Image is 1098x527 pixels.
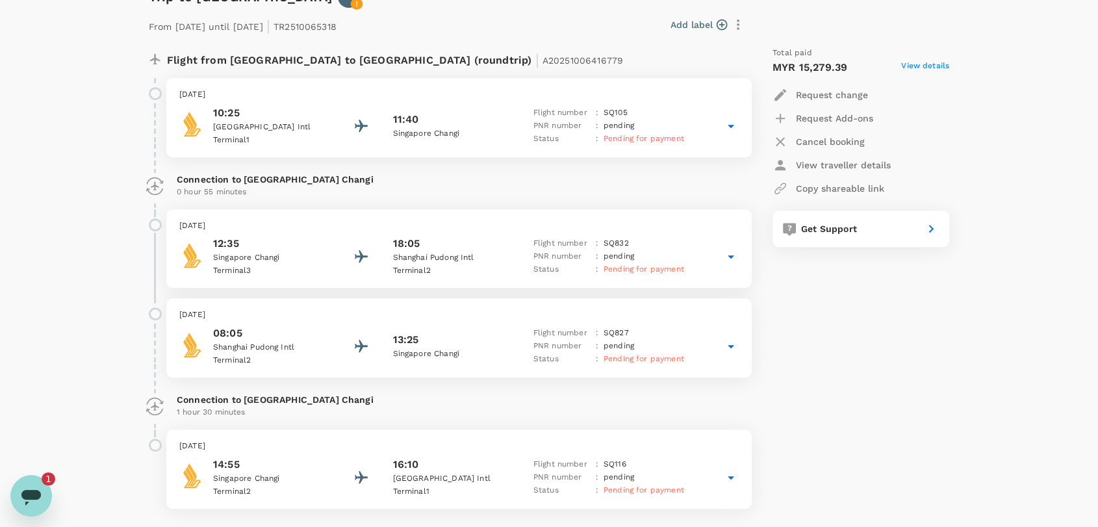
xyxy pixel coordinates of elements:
p: [GEOGRAPHIC_DATA] Intl [213,121,330,134]
p: 16:10 [392,457,418,472]
button: View traveller details [772,153,891,177]
p: 08:05 [213,326,330,341]
p: Terminal 1 [213,134,330,147]
p: pending [604,340,634,353]
img: Singapore Airlines [179,332,205,358]
span: A20251006416779 [543,55,623,66]
p: Request Add-ons [796,112,873,125]
p: [DATE] [179,440,739,453]
img: Singapore Airlines [179,242,205,268]
p: : [596,250,598,263]
p: Singapore Changi [392,348,509,361]
iframe: Button to launch messaging window, 1 unread message [10,475,52,517]
p: : [596,471,598,484]
p: : [596,327,598,340]
p: : [596,120,598,133]
p: PNR number [533,471,591,484]
p: pending [604,250,634,263]
p: Singapore Changi [392,127,509,140]
p: : [596,133,598,146]
p: 11:40 [392,112,418,127]
p: Flight number [533,458,591,471]
span: View details [901,60,949,75]
p: : [596,484,598,497]
p: Singapore Changi [213,472,330,485]
p: Connection to [GEOGRAPHIC_DATA] Changi [177,393,741,406]
p: Flight from [GEOGRAPHIC_DATA] to [GEOGRAPHIC_DATA] (roundtrip) [167,47,623,70]
span: Pending for payment [604,134,684,143]
p: Terminal 2 [392,264,509,277]
button: Request change [772,83,868,107]
p: 13:25 [392,332,418,348]
p: MYR 15,279.39 [772,60,847,75]
p: Status [533,484,591,497]
p: PNR number [533,340,591,353]
p: SQ 827 [604,327,629,340]
p: Status [533,353,591,366]
button: Add label [670,18,727,31]
span: | [266,17,270,35]
p: : [596,237,598,250]
p: [GEOGRAPHIC_DATA] Intl [392,472,509,485]
iframe: Number of unread messages [42,472,68,485]
p: : [596,353,598,366]
button: Request Add-ons [772,107,873,130]
p: Terminal 2 [213,485,330,498]
p: [DATE] [179,309,739,322]
button: Cancel booking [772,130,865,153]
p: Status [533,263,591,276]
p: : [596,340,598,353]
p: Flight number [533,107,591,120]
p: Singapore Changi [213,251,330,264]
p: PNR number [533,120,591,133]
span: Pending for payment [604,264,684,274]
p: Terminal 1 [392,485,509,498]
p: From [DATE] until [DATE] TR2510065318 [149,13,337,36]
p: Flight number [533,237,591,250]
p: Request change [796,88,868,101]
p: [DATE] [179,88,739,101]
img: Singapore Airlines [179,463,205,489]
p: 1 hour 30 minutes [177,406,741,419]
p: Flight number [533,327,591,340]
p: View traveller details [796,159,891,172]
span: | [535,51,539,69]
p: 10:25 [213,105,330,121]
p: PNR number [533,250,591,263]
p: 14:55 [213,457,330,472]
button: Copy shareable link [772,177,884,200]
p: pending [604,471,634,484]
p: Shanghai Pudong Intl [213,341,330,354]
p: Copy shareable link [796,182,884,195]
p: 0 hour 55 minutes [177,186,741,199]
img: Singapore Airlines [179,111,205,137]
p: [DATE] [179,220,739,233]
span: Pending for payment [604,354,684,363]
span: Get Support [801,224,857,234]
span: Total paid [772,47,812,60]
p: Cancel booking [796,135,865,148]
p: 12:35 [213,236,330,251]
p: 18:05 [392,236,420,251]
p: : [596,458,598,471]
span: Pending for payment [604,485,684,495]
p: SQ 832 [604,237,629,250]
p: SQ 105 [604,107,628,120]
p: SQ 116 [604,458,626,471]
p: Terminal 3 [213,264,330,277]
p: Shanghai Pudong Intl [392,251,509,264]
p: Connection to [GEOGRAPHIC_DATA] Changi [177,173,741,186]
p: Status [533,133,591,146]
p: : [596,263,598,276]
p: Terminal 2 [213,354,330,367]
p: pending [604,120,634,133]
p: : [596,107,598,120]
